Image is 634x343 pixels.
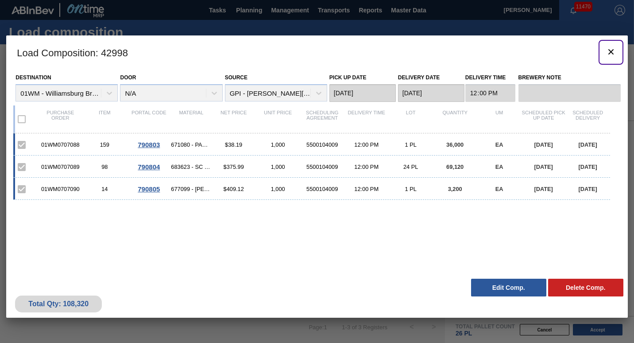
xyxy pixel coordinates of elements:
div: Material [171,110,211,129]
span: [DATE] [534,141,553,148]
label: Brewery Note [518,71,621,84]
div: 1,000 [256,164,300,170]
div: Lot [389,110,433,129]
label: Delivery Date [398,74,440,81]
div: 14 [82,186,127,192]
label: Destination [15,74,51,81]
div: Delivery Time [344,110,389,129]
input: mm/dd/yyyy [398,84,464,102]
div: 5500104009 [300,164,344,170]
div: 1 PL [389,141,433,148]
div: Unit Price [256,110,300,129]
h3: Load Composition : 42998 [6,35,627,69]
span: 790803 [138,141,160,148]
span: EA [495,141,503,148]
div: Scheduled Delivery [566,110,610,129]
span: EA [495,164,503,170]
div: 98 [82,164,127,170]
div: 1,000 [256,141,300,148]
span: 69,120 [446,164,464,170]
span: 671080 - PAD TWNSTK 30LS 12OZ GEN 0194 167 ABICCN [171,141,211,148]
div: Go to Order [127,185,171,193]
div: Purchase order [38,110,82,129]
div: $38.19 [212,141,256,148]
div: 159 [82,141,127,148]
div: 01WM0707090 [38,186,82,192]
div: Scheduling Agreement [300,110,344,129]
div: 5500104009 [300,141,344,148]
span: 677099 - CARR CAN BUD 12OZ TWNSTK 30/12 CAN 0724 [171,186,211,192]
div: Item [82,110,127,129]
div: $409.12 [212,186,256,192]
div: 1 PL [389,186,433,192]
div: 12:00 PM [344,186,389,192]
span: 683623 - SC MUL 24LS FCSUITCS 12OZ SLEEK AQUEOUS [171,164,211,170]
span: [DATE] [534,186,553,192]
div: Portal code [127,110,171,129]
span: 790805 [138,185,160,193]
label: Source [225,74,247,81]
input: mm/dd/yyyy [329,84,396,102]
div: Net Price [212,110,256,129]
label: Door [120,74,136,81]
div: Scheduled Pick up Date [522,110,566,129]
div: Total Qty: 108,320 [22,300,95,308]
span: [DATE] [578,141,597,148]
span: 3,200 [448,186,462,192]
label: Pick up Date [329,74,367,81]
div: 1,000 [256,186,300,192]
div: 01WM0707088 [38,141,82,148]
label: Delivery Time [465,71,515,84]
div: UM [477,110,522,129]
div: Go to Order [127,163,171,171]
div: 5500104009 [300,186,344,192]
span: EA [495,186,503,192]
span: [DATE] [534,164,553,170]
button: Edit Comp. [471,279,546,296]
div: $375.99 [212,164,256,170]
span: 790804 [138,163,160,171]
span: [DATE] [578,186,597,192]
span: 36,000 [446,141,464,148]
button: Delete Comp. [548,279,623,296]
div: 12:00 PM [344,141,389,148]
div: Go to Order [127,141,171,148]
div: Quantity [433,110,477,129]
div: 01WM0707089 [38,164,82,170]
div: 12:00 PM [344,164,389,170]
span: [DATE] [578,164,597,170]
div: 24 PL [389,164,433,170]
